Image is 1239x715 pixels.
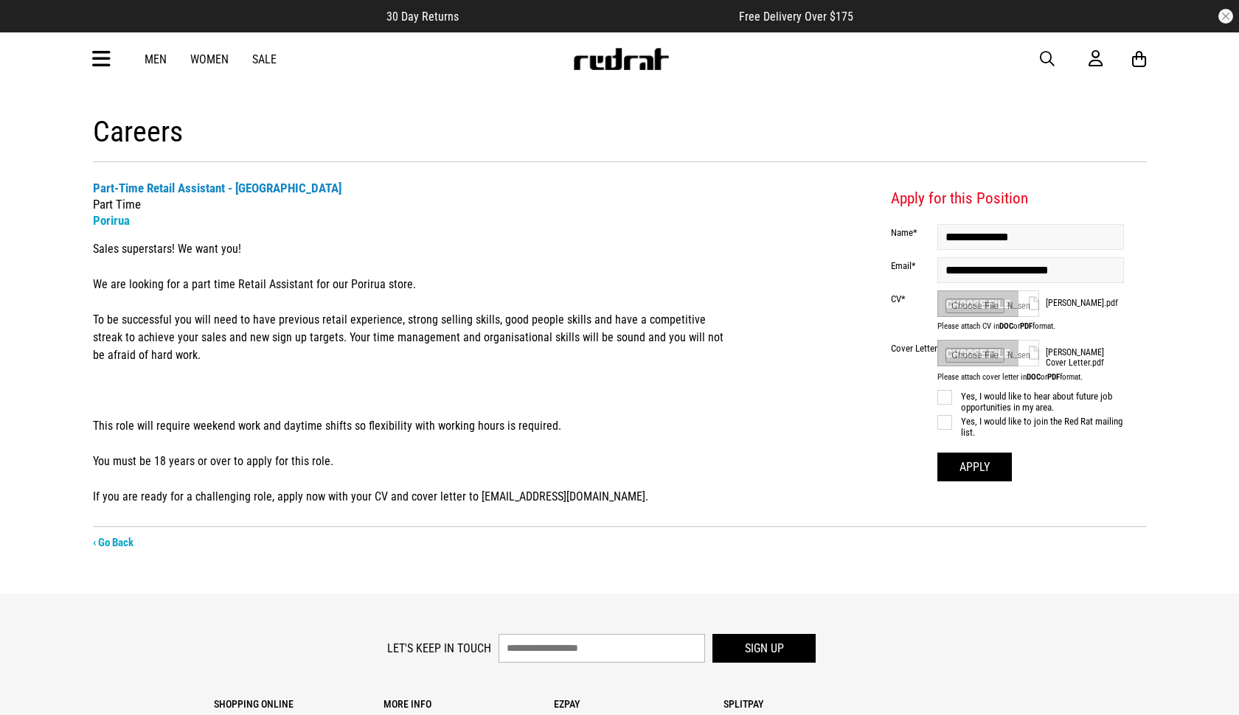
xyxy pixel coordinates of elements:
[891,260,937,271] label: Email*
[93,536,133,549] a: ‹ Go Back
[999,321,1013,331] strong: DOC
[937,453,1012,481] button: Apply
[93,114,1146,162] h1: Careers
[145,52,167,66] a: Men
[937,391,1124,413] label: Yes, I would like to hear about future job opportunities in my area.
[891,189,1124,209] h3: Apply for this Position
[93,213,130,228] a: Porirua
[937,321,1124,331] span: Please attach CV in or format.
[252,52,277,66] a: Sale
[712,634,816,663] button: Sign up
[1046,347,1124,368] span: [PERSON_NAME] Cover Letter.pdf
[488,9,709,24] iframe: Customer reviews powered by Trustpilot
[12,6,56,50] button: Open LiveChat chat widget
[891,227,937,238] label: Name*
[723,698,893,710] p: Splitpay
[190,52,229,66] a: Women
[387,641,491,655] label: Let's keep in touch
[93,180,725,229] h2: Part Time
[1047,372,1060,382] strong: PDF
[383,698,553,710] p: More Info
[1020,321,1032,331] strong: PDF
[1027,372,1041,382] strong: DOC
[93,181,341,195] strong: Part-Time Retail Assistant - [GEOGRAPHIC_DATA]
[572,48,670,70] img: Redrat logo
[1046,298,1124,308] span: [PERSON_NAME].pdf
[93,240,725,506] p: Sales superstars! We want you! We are looking for a part time Retail Assistant for our Porirua st...
[739,10,853,24] span: Free Delivery Over $175
[214,698,383,710] p: Shopping Online
[937,416,1124,438] label: Yes, I would like to join the Red Rat mailing list.
[386,10,459,24] span: 30 Day Returns
[891,343,937,354] label: Cover Letter
[554,698,723,710] p: Ezpay
[937,372,1124,382] span: Please attach cover letter in or format.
